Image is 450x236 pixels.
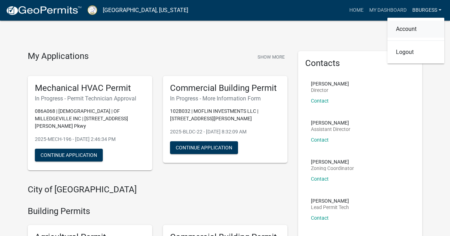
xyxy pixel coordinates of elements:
p: [PERSON_NAME] [311,81,349,86]
a: My Dashboard [366,4,409,17]
button: Continue Application [35,149,103,161]
p: Zoning Coordinator [311,166,354,171]
h4: My Applications [28,51,89,62]
p: Director [311,88,349,93]
a: Logout [387,44,444,61]
h6: In Progress - More Information Form [170,95,280,102]
p: [PERSON_NAME] [311,198,349,203]
p: Lead Permit Tech [311,205,349,210]
h4: City of [GEOGRAPHIC_DATA] [28,185,287,195]
h5: Contacts [305,58,415,68]
p: 2025-MECH-196 - [DATE] 2:46:34 PM [35,136,145,143]
h4: Building Permits [28,206,287,216]
a: Account [387,21,444,38]
div: Bburgess [387,18,444,64]
p: 2025-BLDC-22 - [DATE] 8:32:09 AM [170,128,280,136]
a: Contact [311,98,329,104]
button: Show More [255,51,287,63]
a: Contact [311,137,329,143]
p: [PERSON_NAME] [311,120,350,125]
h5: Mechanical HVAC Permit [35,83,145,93]
a: [GEOGRAPHIC_DATA], [US_STATE] [103,4,188,16]
p: 086A068 | [DEMOGRAPHIC_DATA] | OF MILLEDGEVILLE INC | [STREET_ADDRESS][PERSON_NAME] Pkwy [35,108,145,130]
button: Continue Application [170,141,238,154]
a: Contact [311,176,329,182]
a: Bburgess [409,4,444,17]
img: Putnam County, Georgia [88,5,97,15]
a: Home [346,4,366,17]
h5: Commercial Building Permit [170,83,280,93]
p: Assistant Director [311,127,350,132]
p: 102B032 | MOFLIN INVESTMENTS LLC | [STREET_ADDRESS][PERSON_NAME] [170,108,280,122]
h6: In Progress - Permit Technician Approval [35,95,145,102]
a: Contact [311,215,329,221]
p: [PERSON_NAME] [311,159,354,164]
